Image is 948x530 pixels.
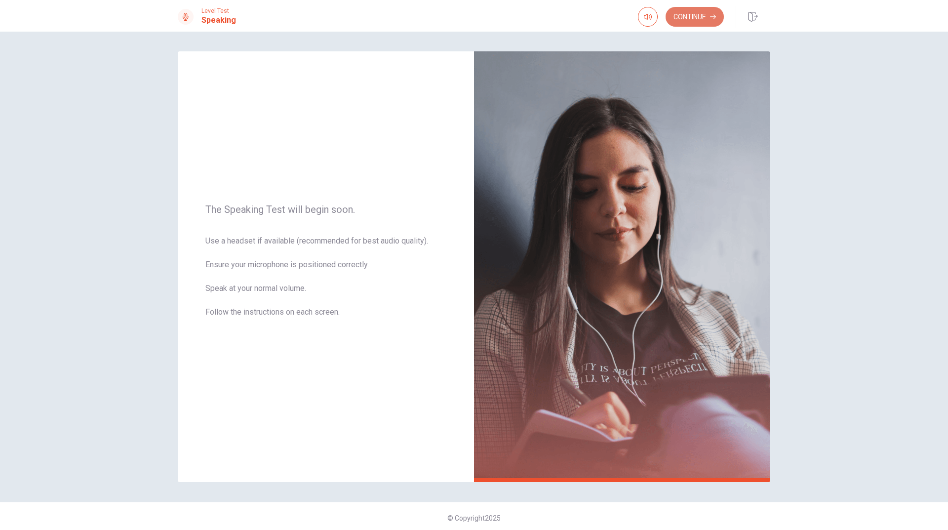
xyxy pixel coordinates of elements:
[447,514,501,522] span: © Copyright 2025
[474,51,770,482] img: speaking intro
[205,204,446,215] span: The Speaking Test will begin soon.
[205,235,446,330] span: Use a headset if available (recommended for best audio quality). Ensure your microphone is positi...
[201,7,236,14] span: Level Test
[666,7,724,27] button: Continue
[201,14,236,26] h1: Speaking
